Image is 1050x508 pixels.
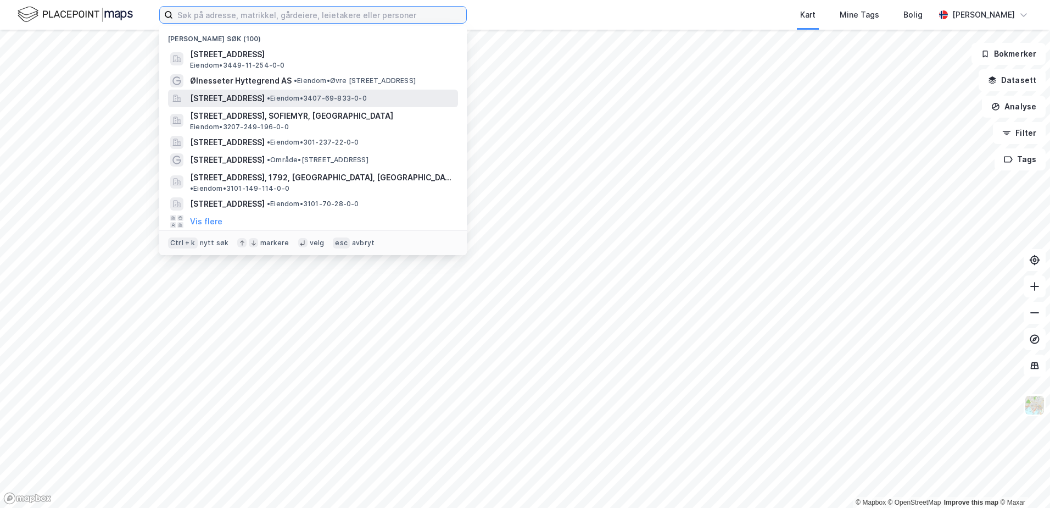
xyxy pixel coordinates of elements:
span: • [267,138,270,146]
div: [PERSON_NAME] søk (100) [159,26,467,46]
span: • [267,200,270,208]
div: Kart [800,8,816,21]
div: Mine Tags [840,8,879,21]
div: velg [310,239,325,247]
div: nytt søk [200,239,229,247]
img: Z [1024,395,1045,416]
a: Mapbox homepage [3,492,52,505]
a: Improve this map [944,499,998,506]
span: Eiendom • Øvre [STREET_ADDRESS] [294,76,416,85]
span: Eiendom • 301-237-22-0-0 [267,138,359,147]
button: Analyse [982,96,1046,118]
span: Eiendom • 3449-11-254-0-0 [190,61,285,70]
button: Tags [995,148,1046,170]
span: • [190,184,193,192]
div: markere [260,239,289,247]
div: Kontrollprogram for chat [995,455,1050,508]
div: [PERSON_NAME] [952,8,1015,21]
span: • [267,94,270,102]
span: Eiendom • 3101-70-28-0-0 [267,200,359,208]
a: OpenStreetMap [888,499,941,506]
input: Søk på adresse, matrikkel, gårdeiere, leietakere eller personer [173,7,466,23]
button: Bokmerker [971,43,1046,65]
span: • [267,156,270,164]
div: Ctrl + k [168,238,198,249]
button: Vis flere [190,215,222,228]
iframe: Chat Widget [995,455,1050,508]
span: [STREET_ADDRESS], SOFIEMYR, [GEOGRAPHIC_DATA] [190,109,454,123]
span: Eiendom • 3207-249-196-0-0 [190,123,289,131]
span: Ølnesseter Hyttegrend AS [190,74,292,87]
a: Mapbox [856,499,886,506]
button: Datasett [979,69,1046,91]
span: Område • [STREET_ADDRESS] [267,156,368,164]
span: [STREET_ADDRESS] [190,153,265,167]
span: [STREET_ADDRESS] [190,197,265,211]
div: Bolig [903,8,923,21]
button: Filter [993,122,1046,144]
div: avbryt [352,239,375,247]
span: [STREET_ADDRESS], 1792, [GEOGRAPHIC_DATA], [GEOGRAPHIC_DATA] [190,171,454,184]
span: [STREET_ADDRESS] [190,136,265,149]
span: Eiendom • 3101-149-114-0-0 [190,184,289,193]
span: [STREET_ADDRESS] [190,48,454,61]
span: [STREET_ADDRESS] [190,92,265,105]
div: esc [333,238,350,249]
span: Eiendom • 3407-69-833-0-0 [267,94,367,103]
span: • [294,76,297,85]
img: logo.f888ab2527a4732fd821a326f86c7f29.svg [18,5,133,24]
